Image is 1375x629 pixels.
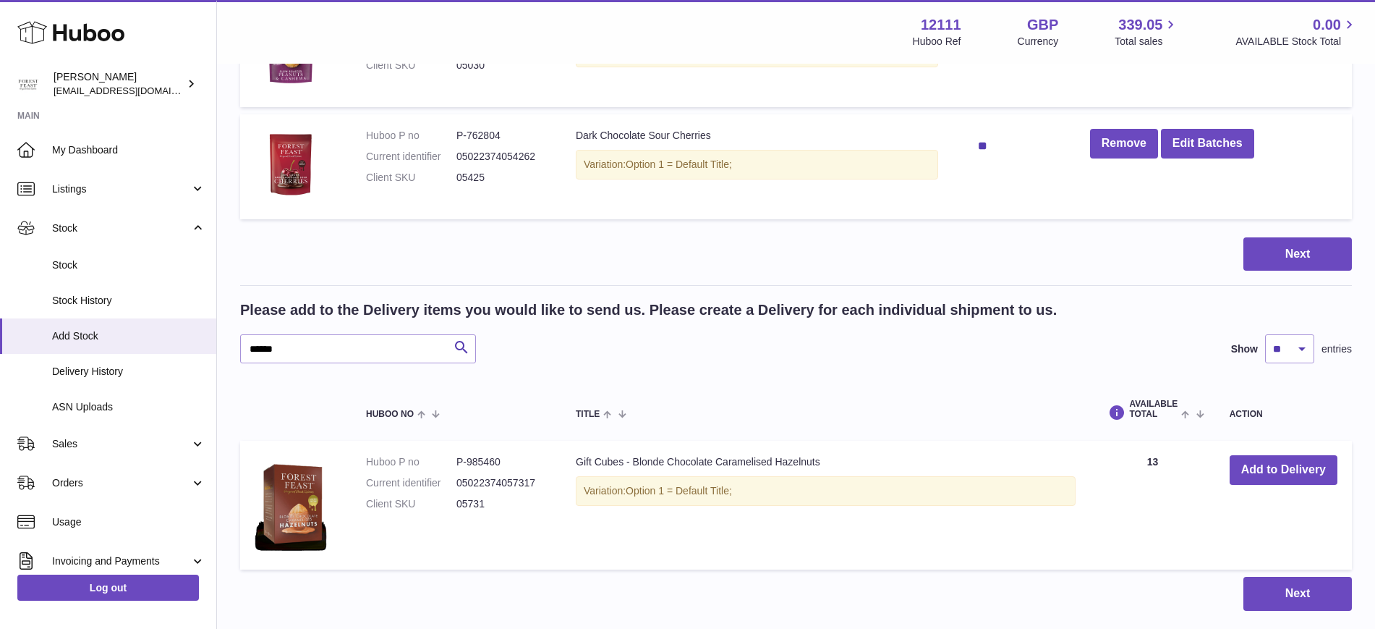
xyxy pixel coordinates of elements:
td: 13 [1090,441,1214,570]
span: Stock [52,258,205,272]
dt: Client SKU [366,59,456,72]
span: 339.05 [1118,15,1162,35]
span: My Dashboard [52,143,205,157]
dd: 05425 [456,171,547,185]
span: Title [576,410,600,419]
dd: 05030 [456,59,547,72]
dt: Client SKU [366,497,456,511]
div: Huboo Ref [913,35,961,48]
dd: P-985460 [456,455,547,469]
button: Edit Batches [1161,129,1254,159]
span: AVAILABLE Stock Total [1235,35,1358,48]
td: Gift Cubes - Blonde Chocolate Caramelised Hazelnuts [561,441,1090,570]
span: Option 1 = Default Title; [626,485,732,497]
strong: GBP [1027,15,1058,35]
dt: Current identifier [366,150,456,164]
dd: P-762804 [456,129,547,143]
dt: Current identifier [366,476,456,490]
span: Stock History [52,294,205,308]
button: Remove [1090,129,1158,159]
button: Next [1243,577,1352,611]
td: Dark Chocolate Sour Cherries [561,114,953,219]
span: Invoicing and Payments [52,554,190,568]
span: Sales [52,437,190,451]
dd: 05022374054262 [456,150,547,164]
dt: Client SKU [366,171,456,185]
img: bronaghc@forestfeast.com [17,73,39,95]
dt: Huboo P no [366,455,456,469]
strong: 12111 [921,15,961,35]
span: [EMAIL_ADDRESS][DOMAIN_NAME] [54,85,213,96]
div: Action [1230,410,1337,419]
span: Option 1 = Default Title; [626,159,732,170]
dt: Huboo P no [366,129,456,143]
div: [PERSON_NAME] [54,70,184,98]
a: 339.05 Total sales [1115,15,1179,48]
span: Huboo no [366,410,414,419]
dd: 05022374057317 [456,476,547,490]
span: Listings [52,182,190,196]
img: Dark Chocolate Sour Cherries [255,129,327,201]
div: Variation: [576,150,938,180]
span: Stock [52,221,190,235]
button: Next [1243,237,1352,271]
label: Show [1231,342,1258,356]
span: entries [1321,342,1352,356]
span: Usage [52,515,205,529]
a: 0.00 AVAILABLE Stock Total [1235,15,1358,48]
span: Delivery History [52,365,205,379]
span: Add Stock [52,329,205,343]
a: Log out [17,575,199,601]
span: AVAILABLE Total [1129,400,1178,418]
span: Orders [52,476,190,490]
span: ASN Uploads [52,400,205,414]
h2: Please add to the Delivery items you would like to send us. Please create a Delivery for each ind... [240,300,1057,320]
span: Total sales [1115,35,1179,48]
div: Currency [1018,35,1059,48]
div: Variation: [576,476,1076,506]
img: Gift Cubes - Blonde Chocolate Caramelised Hazelnuts [255,455,327,552]
dd: 05731 [456,497,547,511]
button: Add to Delivery [1230,455,1337,485]
span: 0.00 [1313,15,1341,35]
